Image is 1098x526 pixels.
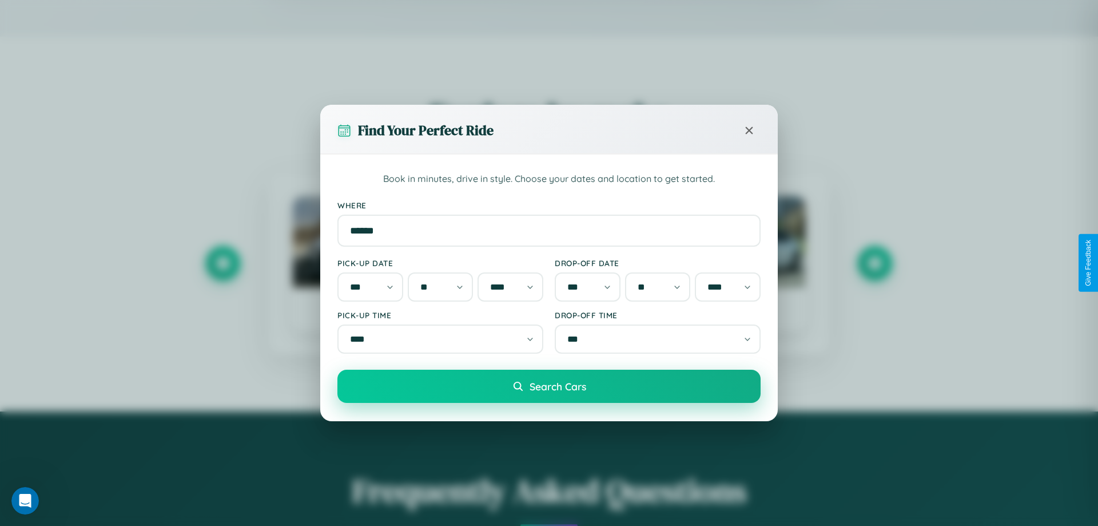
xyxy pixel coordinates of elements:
label: Where [337,200,761,210]
button: Search Cars [337,370,761,403]
p: Book in minutes, drive in style. Choose your dates and location to get started. [337,172,761,187]
span: Search Cars [530,380,586,393]
label: Drop-off Date [555,258,761,268]
label: Pick-up Date [337,258,543,268]
h3: Find Your Perfect Ride [358,121,494,140]
label: Pick-up Time [337,310,543,320]
label: Drop-off Time [555,310,761,320]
